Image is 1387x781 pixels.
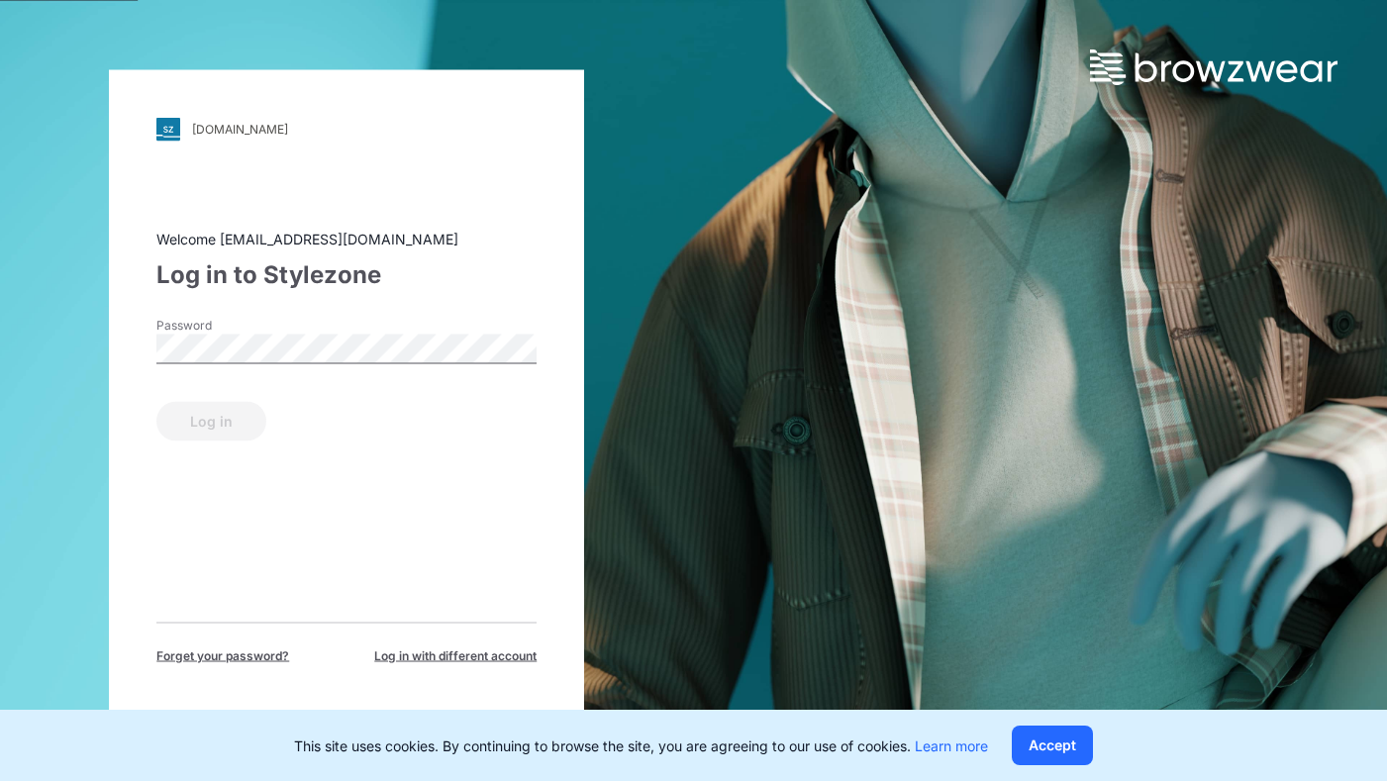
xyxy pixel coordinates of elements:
[156,117,537,141] a: [DOMAIN_NAME]
[192,122,288,137] div: [DOMAIN_NAME]
[1090,49,1337,85] img: browzwear-logo.73288ffb.svg
[156,316,295,334] label: Password
[915,737,988,754] a: Learn more
[156,228,537,248] div: Welcome [EMAIL_ADDRESS][DOMAIN_NAME]
[156,256,537,292] div: Log in to Stylezone
[156,117,180,141] img: svg+xml;base64,PHN2ZyB3aWR0aD0iMjgiIGhlaWdodD0iMjgiIHZpZXdCb3g9IjAgMCAyOCAyOCIgZmlsbD0ibm9uZSIgeG...
[1012,726,1093,765] button: Accept
[374,646,537,664] span: Log in with different account
[294,735,988,756] p: This site uses cookies. By continuing to browse the site, you are agreeing to our use of cookies.
[156,646,289,664] span: Forget your password?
